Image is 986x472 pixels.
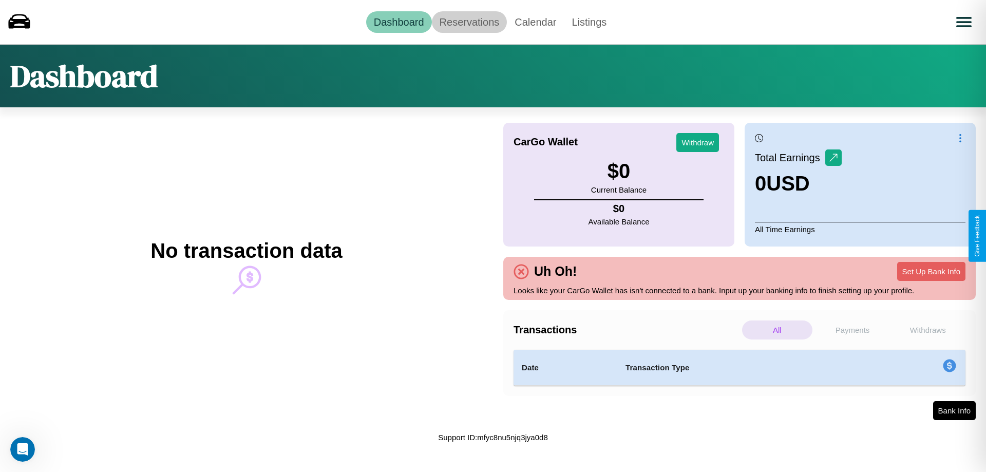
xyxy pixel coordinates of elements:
button: Bank Info [933,401,976,420]
a: Dashboard [366,11,432,33]
h4: CarGo Wallet [514,136,578,148]
a: Listings [564,11,614,33]
p: All [742,320,812,339]
h3: $ 0 [591,160,647,183]
p: All Time Earnings [755,222,965,236]
h1: Dashboard [10,55,158,97]
p: Withdraws [893,320,963,339]
h2: No transaction data [150,239,342,262]
table: simple table [514,350,965,386]
h4: Date [522,362,609,374]
p: Total Earnings [755,148,825,167]
h3: 0 USD [755,172,842,195]
div: Give Feedback [974,215,981,257]
p: Available Balance [589,215,650,229]
h4: Transactions [514,324,739,336]
p: Support ID: mfyc8nu5njq3jya0d8 [438,430,547,444]
button: Withdraw [676,133,719,152]
button: Set Up Bank Info [897,262,965,281]
h4: $ 0 [589,203,650,215]
p: Current Balance [591,183,647,197]
a: Reservations [432,11,507,33]
h4: Transaction Type [625,362,859,374]
p: Payments [818,320,888,339]
p: Looks like your CarGo Wallet has isn't connected to a bank. Input up your banking info to finish ... [514,284,965,297]
button: Open menu [950,8,978,36]
iframe: Intercom live chat [10,437,35,462]
a: Calendar [507,11,564,33]
h4: Uh Oh! [529,264,582,279]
